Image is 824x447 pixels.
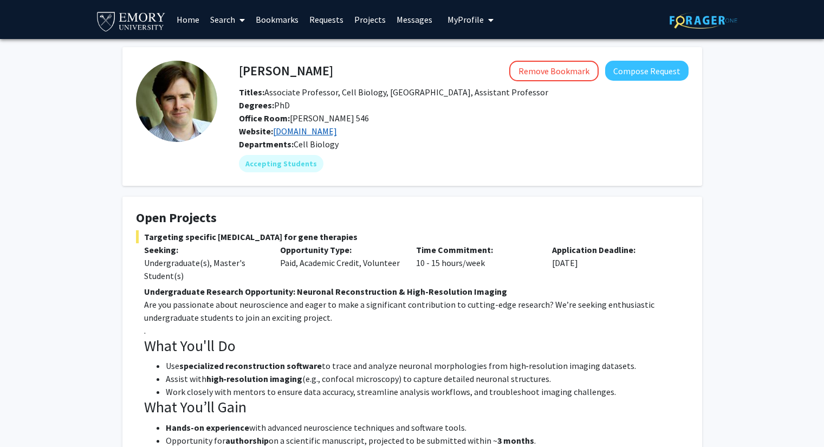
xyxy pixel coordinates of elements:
[136,61,217,142] img: Profile Picture
[144,337,689,355] h3: What You'll Do
[166,434,689,447] li: Opportunity for on a scientific manuscript, projected to be submitted within ~ .
[166,372,689,385] li: Assist with (e.g., confocal microscopy) to capture detailed neuronal structures.
[144,324,689,337] p: .
[136,210,689,226] h4: Open Projects
[239,113,290,124] b: Office Room:
[605,61,689,81] button: Compose Request to Matt Rowan
[239,100,274,111] b: Degrees:
[272,243,408,282] div: Paid, Academic Credit, Volunteer
[250,1,304,38] a: Bookmarks
[509,61,599,81] button: Remove Bookmark
[670,12,737,29] img: ForagerOne Logo
[391,1,438,38] a: Messages
[239,61,333,81] h4: [PERSON_NAME]
[166,422,249,433] strong: Hands-on experience
[144,398,689,417] h3: What You’ll Gain
[95,9,167,33] img: Emory University Logo
[239,126,273,137] b: Website:
[294,139,339,150] span: Cell Biology
[144,243,264,256] p: Seeking:
[225,435,269,446] strong: authorship
[239,100,290,111] span: PhD
[239,87,548,98] span: Associate Professor, Cell Biology, [GEOGRAPHIC_DATA], Assistant Professor
[179,360,322,371] strong: specialized reconstruction software
[349,1,391,38] a: Projects
[273,126,337,137] a: Opens in a new tab
[206,373,302,384] strong: high‐resolution imaging
[280,243,400,256] p: Opportunity Type:
[8,398,46,439] iframe: Chat
[447,14,484,25] span: My Profile
[304,1,349,38] a: Requests
[544,243,680,282] div: [DATE]
[239,155,323,172] mat-chip: Accepting Students
[144,256,264,282] div: Undergraduate(s), Master's Student(s)
[166,421,689,434] li: with advanced neuroscience techniques and software tools.
[416,243,536,256] p: Time Commitment:
[239,113,369,124] span: [PERSON_NAME] 546
[239,87,264,98] b: Titles:
[497,435,534,446] strong: 3 months
[166,385,689,398] li: Work closely with mentors to ensure data accuracy, streamline analysis workflows, and troubleshoo...
[166,359,689,372] li: Use to trace and analyze neuronal morphologies from high‐resolution imaging datasets.
[144,298,689,324] p: Are you passionate about neuroscience and eager to make a significant contribution to cutting-edg...
[171,1,205,38] a: Home
[239,139,294,150] b: Departments:
[205,1,250,38] a: Search
[136,230,689,243] span: Targeting specific [MEDICAL_DATA] for gene therapies
[408,243,544,282] div: 10 - 15 hours/week
[552,243,672,256] p: Application Deadline:
[144,286,507,297] strong: Undergraduate Research Opportunity: Neuronal Reconstruction & High-Resolution Imaging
